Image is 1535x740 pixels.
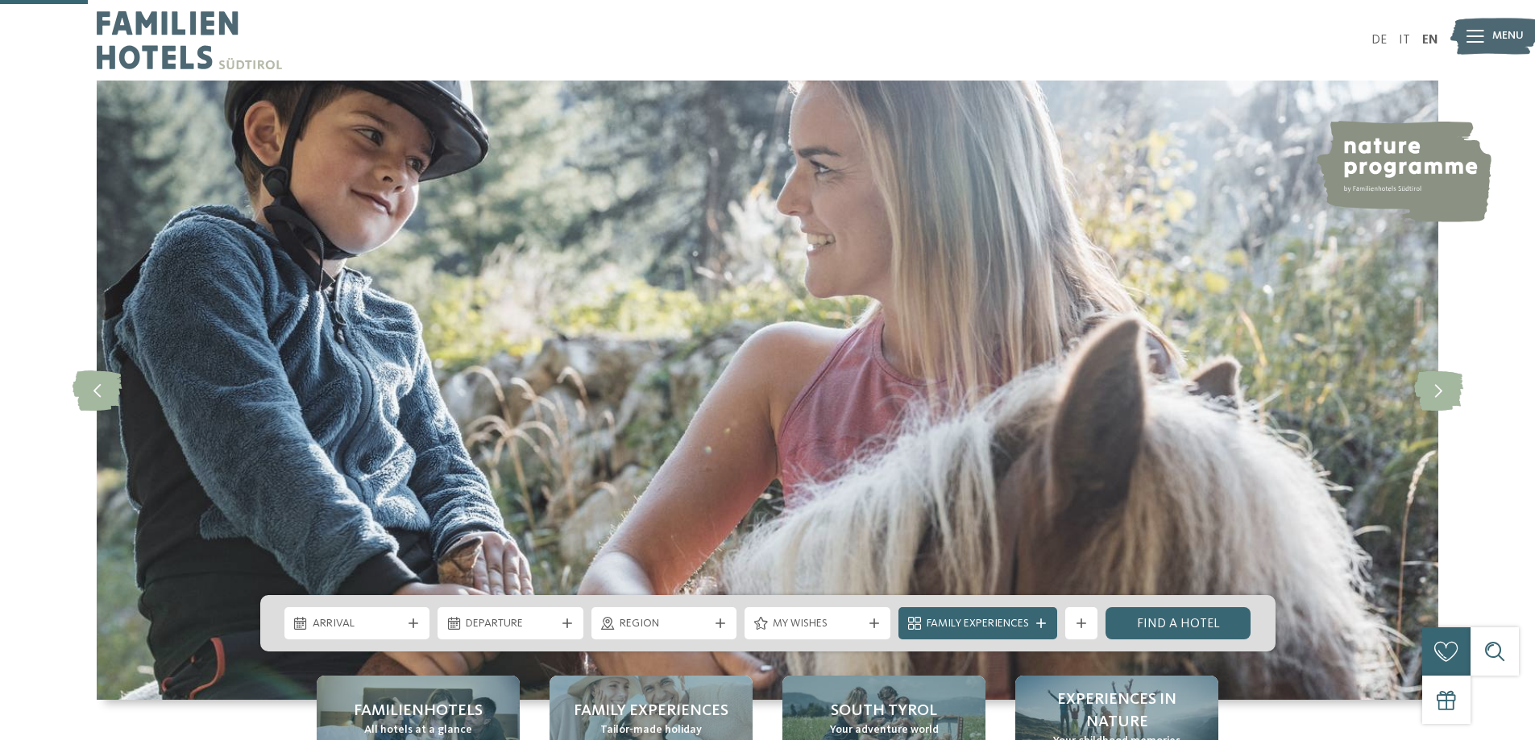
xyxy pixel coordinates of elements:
img: nature programme by Familienhotels Südtirol [1314,121,1491,222]
span: Family Experiences [927,616,1029,632]
span: Family Experiences [574,700,728,722]
a: DE [1371,34,1387,47]
span: South Tyrol [831,700,937,722]
span: Familienhotels [354,700,483,722]
span: Arrival [313,616,402,632]
span: Your adventure world [830,722,939,738]
span: Menu [1492,28,1524,44]
span: Tailor-made holiday [600,722,702,738]
span: Experiences in nature [1031,688,1202,734]
span: My wishes [773,616,862,632]
span: Region [620,616,709,632]
img: Familienhotels Südtirol: The happy family places! [97,81,1438,700]
a: IT [1399,34,1410,47]
a: EN [1422,34,1438,47]
a: Find a hotel [1106,607,1251,639]
span: All hotels at a glance [364,722,472,738]
span: Departure [466,616,555,632]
